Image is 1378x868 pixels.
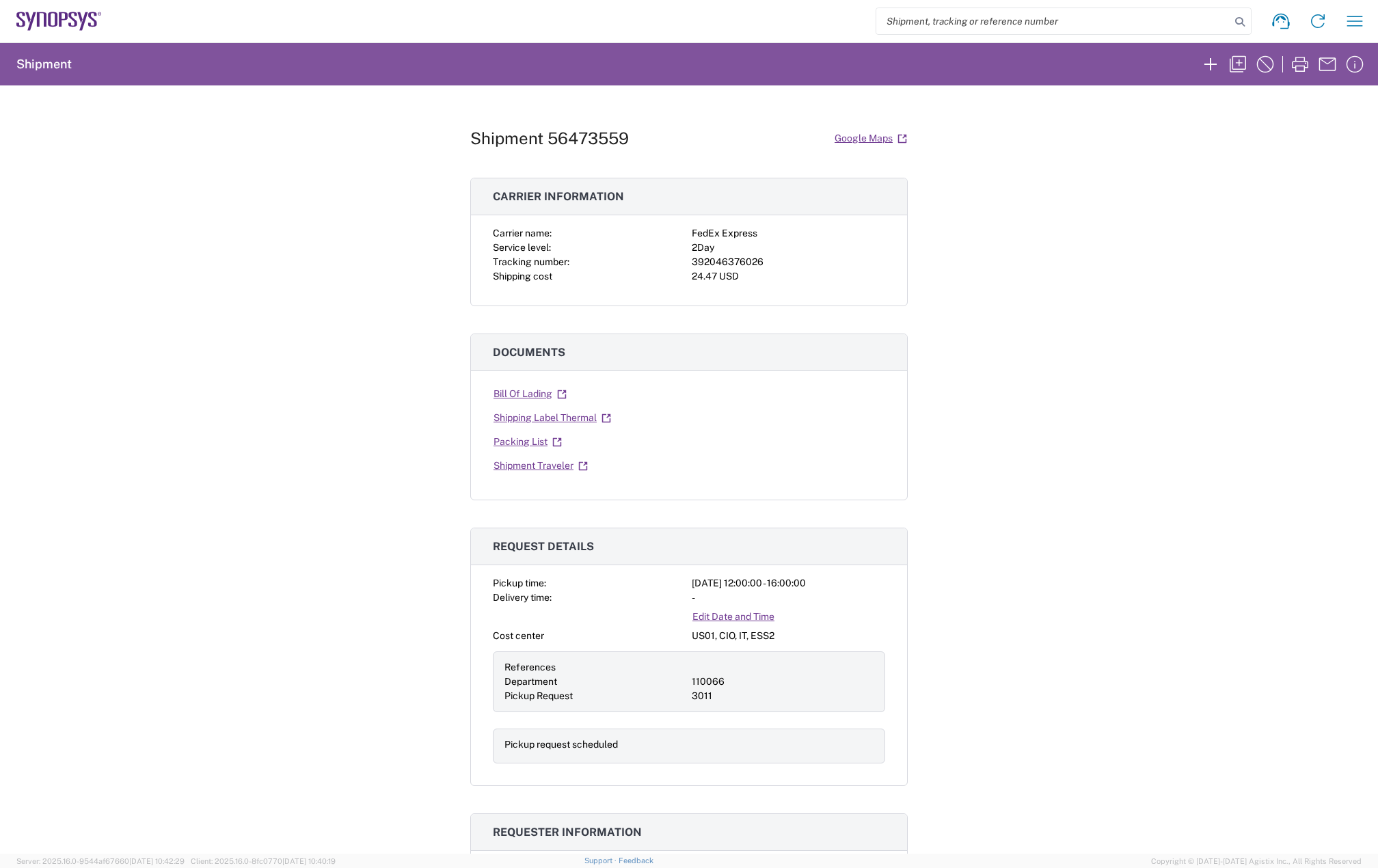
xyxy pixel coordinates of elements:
a: Bill Of Lading [493,382,567,406]
div: 3011 [692,689,874,703]
div: 24.47 USD [692,269,885,284]
span: Pickup request scheduled [504,739,618,750]
span: Delivery time: [493,592,552,603]
div: US01, CIO, IT, ESS2 [692,629,885,643]
span: References [504,662,556,673]
input: Shipment, tracking or reference number [876,8,1230,34]
span: Cost center [493,630,544,641]
span: Client: 2025.16.0-8fc0770 [191,857,336,865]
a: Support [584,856,619,865]
a: Feedback [619,856,653,865]
div: Pickup Request [504,689,686,703]
div: 110066 [692,675,874,689]
span: Documents [493,346,565,359]
a: Shipping Label Thermal [493,406,612,430]
span: [DATE] 10:40:19 [282,857,336,865]
div: Department [504,675,686,689]
span: Tracking number: [493,256,569,267]
span: Requester information [493,826,642,839]
a: Google Maps [834,126,908,150]
a: Shipment Traveler [493,454,589,478]
span: Pickup time: [493,578,546,588]
span: Carrier name: [493,228,552,239]
span: Request details [493,540,594,553]
span: Copyright © [DATE]-[DATE] Agistix Inc., All Rights Reserved [1151,855,1362,867]
h1: Shipment 56473559 [470,128,629,148]
span: Shipping cost [493,271,552,282]
a: Edit Date and Time [692,605,775,629]
div: [DATE] 12:00:00 - 16:00:00 [692,576,885,591]
div: 2Day [692,241,885,255]
span: Carrier information [493,190,624,203]
div: 392046376026 [692,255,885,269]
div: FedEx Express [692,226,885,241]
span: [DATE] 10:42:29 [129,857,185,865]
a: Packing List [493,430,563,454]
div: - [692,591,885,605]
span: Server: 2025.16.0-9544af67660 [16,857,185,865]
span: Service level: [493,242,551,253]
h2: Shipment [16,56,72,72]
